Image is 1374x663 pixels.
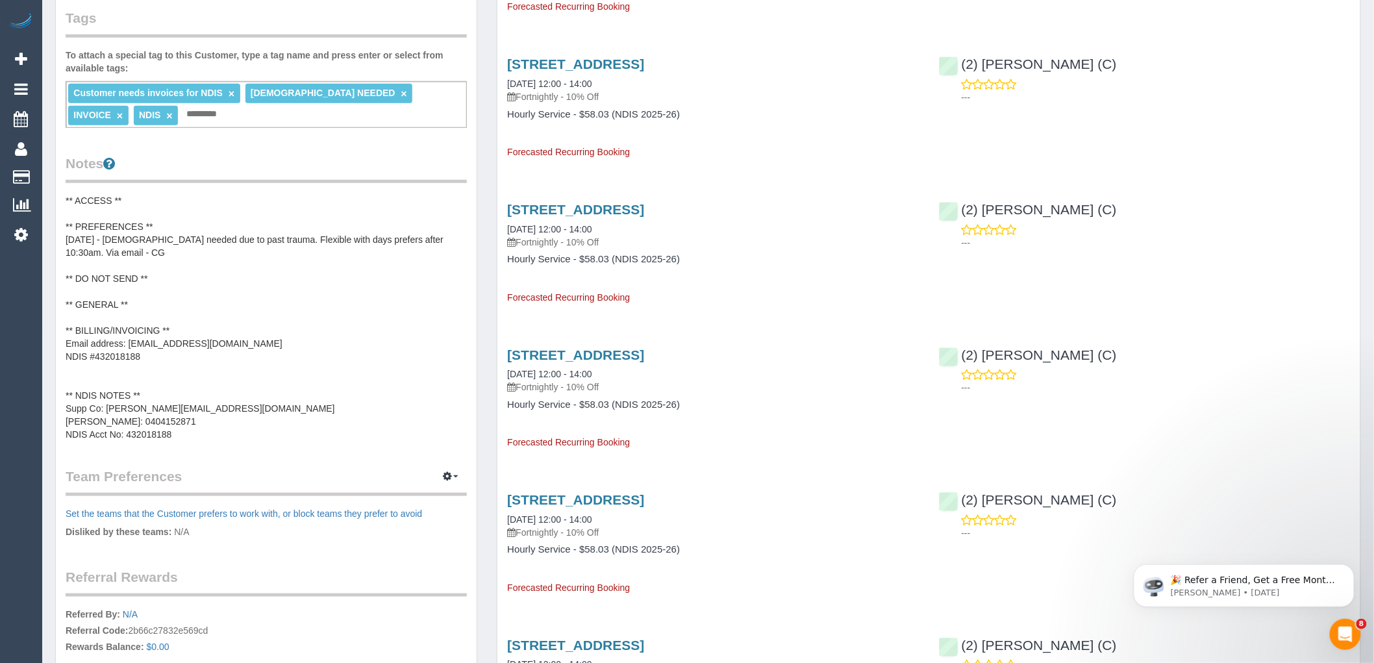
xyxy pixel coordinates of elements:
[507,90,919,103] p: Fortnightly - 10% Off
[507,638,644,653] a: [STREET_ADDRESS]
[507,56,644,71] a: [STREET_ADDRESS]
[962,527,1351,540] p: ---
[507,236,919,249] p: Fortnightly - 10% Off
[507,369,592,379] a: [DATE] 12:00 - 14:00
[123,609,138,619] a: N/A
[401,88,407,99] a: ×
[507,544,919,555] h4: Hourly Service - $58.03 (NDIS 2025-26)
[507,514,592,525] a: [DATE] 12:00 - 14:00
[66,525,171,538] label: Disliked by these teams:
[939,492,1117,507] a: (2) [PERSON_NAME] (C)
[962,236,1351,249] p: ---
[507,437,630,447] span: Forecasted Recurring Booking
[507,224,592,234] a: [DATE] 12:00 - 14:00
[1330,619,1361,650] iframe: Intercom live chat
[962,91,1351,104] p: ---
[507,1,630,12] span: Forecasted Recurring Booking
[507,381,919,394] p: Fortnightly - 10% Off
[507,526,919,539] p: Fortnightly - 10% Off
[507,399,919,410] h4: Hourly Service - $58.03 (NDIS 2025-26)
[507,109,919,120] h4: Hourly Service - $58.03 (NDIS 2025-26)
[939,202,1117,217] a: (2) [PERSON_NAME] (C)
[507,254,919,265] h4: Hourly Service - $58.03 (NDIS 2025-26)
[166,110,172,121] a: ×
[8,13,34,31] img: Automaid Logo
[251,88,395,98] span: [DEMOGRAPHIC_DATA] NEEDED
[229,88,234,99] a: ×
[139,110,160,120] span: NDIS
[507,582,630,593] span: Forecasted Recurring Booking
[66,508,422,519] a: Set the teams that the Customer prefers to work with, or block teams they prefer to avoid
[507,79,592,89] a: [DATE] 12:00 - 14:00
[939,347,1117,362] a: (2) [PERSON_NAME] (C)
[66,608,467,657] p: 2b66c27832e569cd
[507,492,644,507] a: [STREET_ADDRESS]
[66,624,128,637] label: Referral Code:
[66,568,467,597] legend: Referral Rewards
[117,110,123,121] a: ×
[507,292,630,303] span: Forecasted Recurring Booking
[73,88,223,98] span: Customer needs invoices for NDIS
[962,381,1351,394] p: ---
[73,110,111,120] span: INVOICE
[66,49,467,75] label: To attach a special tag to this Customer, type a tag name and press enter or select from availabl...
[66,467,467,496] legend: Team Preferences
[507,147,630,157] span: Forecasted Recurring Booking
[147,642,169,652] a: $0.00
[1356,619,1367,629] span: 8
[66,8,467,38] legend: Tags
[66,154,467,183] legend: Notes
[507,202,644,217] a: [STREET_ADDRESS]
[174,527,189,537] span: N/A
[1114,537,1374,628] iframe: Intercom notifications message
[66,194,467,441] pre: ** ACCESS ** ** PREFERENCES ** [DATE] - [DEMOGRAPHIC_DATA] needed due to past trauma. Flexible wi...
[939,638,1117,653] a: (2) [PERSON_NAME] (C)
[939,56,1117,71] a: (2) [PERSON_NAME] (C)
[66,640,144,653] label: Rewards Balance:
[507,347,644,362] a: [STREET_ADDRESS]
[66,608,120,621] label: Referred By:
